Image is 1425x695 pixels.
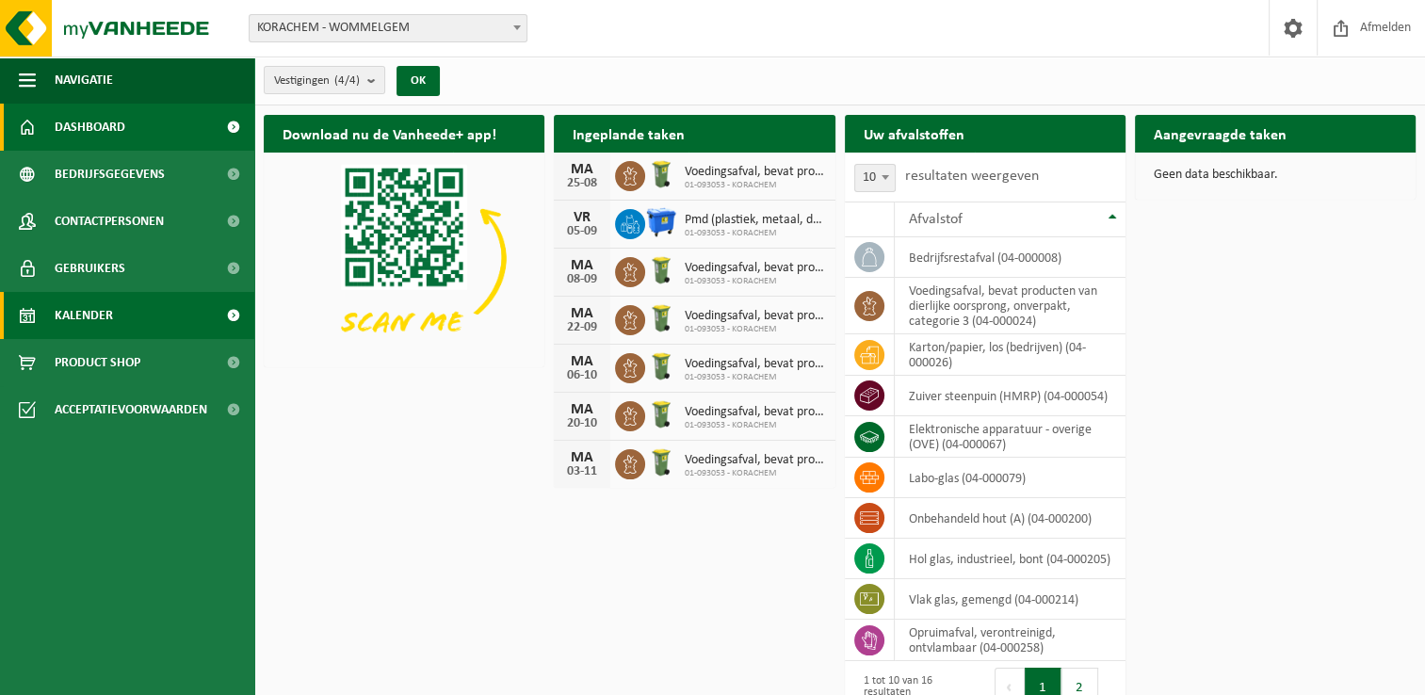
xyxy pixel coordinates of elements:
[563,273,601,286] div: 08-09
[685,357,825,372] span: Voedingsafval, bevat producten van dierlijke oorsprong, onverpakt, categorie 3
[55,339,140,386] span: Product Shop
[895,237,1125,278] td: bedrijfsrestafval (04-000008)
[895,620,1125,661] td: opruimafval, verontreinigd, ontvlambaar (04-000258)
[55,386,207,433] span: Acceptatievoorwaarden
[645,254,677,286] img: WB-0140-HPE-GN-50
[563,450,601,465] div: MA
[563,321,601,334] div: 22-09
[685,309,825,324] span: Voedingsafval, bevat producten van dierlijke oorsprong, onverpakt, categorie 3
[685,468,825,479] span: 01-093053 - KORACHEM
[905,169,1039,184] label: resultaten weergeven
[685,276,825,287] span: 01-093053 - KORACHEM
[909,212,963,227] span: Afvalstof
[685,228,825,239] span: 01-093053 - KORACHEM
[55,151,165,198] span: Bedrijfsgegevens
[55,104,125,151] span: Dashboard
[563,162,601,177] div: MA
[895,376,1125,416] td: zuiver steenpuin (HMRP) (04-000054)
[895,458,1125,498] td: labo-glas (04-000079)
[895,334,1125,376] td: karton/papier, los (bedrijven) (04-000026)
[250,15,526,41] span: KORACHEM - WOMMELGEM
[645,350,677,382] img: WB-0140-HPE-GN-50
[685,405,825,420] span: Voedingsafval, bevat producten van dierlijke oorsprong, onverpakt, categorie 3
[55,292,113,339] span: Kalender
[854,164,896,192] span: 10
[264,115,515,152] h2: Download nu de Vanheede+ app!
[685,324,825,335] span: 01-093053 - KORACHEM
[563,306,601,321] div: MA
[274,67,360,95] span: Vestigingen
[55,57,113,104] span: Navigatie
[563,402,601,417] div: MA
[249,14,527,42] span: KORACHEM - WOMMELGEM
[563,177,601,190] div: 25-08
[845,115,983,152] h2: Uw afvalstoffen
[895,278,1125,334] td: voedingsafval, bevat producten van dierlijke oorsprong, onverpakt, categorie 3 (04-000024)
[334,74,360,87] count: (4/4)
[563,258,601,273] div: MA
[685,453,825,468] span: Voedingsafval, bevat producten van dierlijke oorsprong, onverpakt, categorie 3
[554,115,704,152] h2: Ingeplande taken
[1154,169,1397,182] p: Geen data beschikbaar.
[563,417,601,430] div: 20-10
[397,66,440,96] button: OK
[563,354,601,369] div: MA
[855,165,895,191] span: 10
[685,165,825,180] span: Voedingsafval, bevat producten van dierlijke oorsprong, onverpakt, categorie 3
[895,416,1125,458] td: elektronische apparatuur - overige (OVE) (04-000067)
[264,153,544,364] img: Download de VHEPlus App
[264,66,385,94] button: Vestigingen(4/4)
[895,498,1125,539] td: onbehandeld hout (A) (04-000200)
[895,539,1125,579] td: hol glas, industrieel, bont (04-000205)
[645,398,677,430] img: WB-0140-HPE-GN-50
[563,210,601,225] div: VR
[1135,115,1305,152] h2: Aangevraagde taken
[645,158,677,190] img: WB-0140-HPE-GN-50
[645,206,677,238] img: WB-1100-HPE-BE-01
[55,245,125,292] span: Gebruikers
[895,579,1125,620] td: vlak glas, gemengd (04-000214)
[563,369,601,382] div: 06-10
[563,465,601,478] div: 03-11
[685,420,825,431] span: 01-093053 - KORACHEM
[685,180,825,191] span: 01-093053 - KORACHEM
[645,302,677,334] img: WB-0140-HPE-GN-50
[685,261,825,276] span: Voedingsafval, bevat producten van dierlijke oorsprong, onverpakt, categorie 3
[685,372,825,383] span: 01-093053 - KORACHEM
[55,198,164,245] span: Contactpersonen
[645,446,677,478] img: WB-0140-HPE-GN-50
[563,225,601,238] div: 05-09
[685,213,825,228] span: Pmd (plastiek, metaal, drankkartons) (bedrijven)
